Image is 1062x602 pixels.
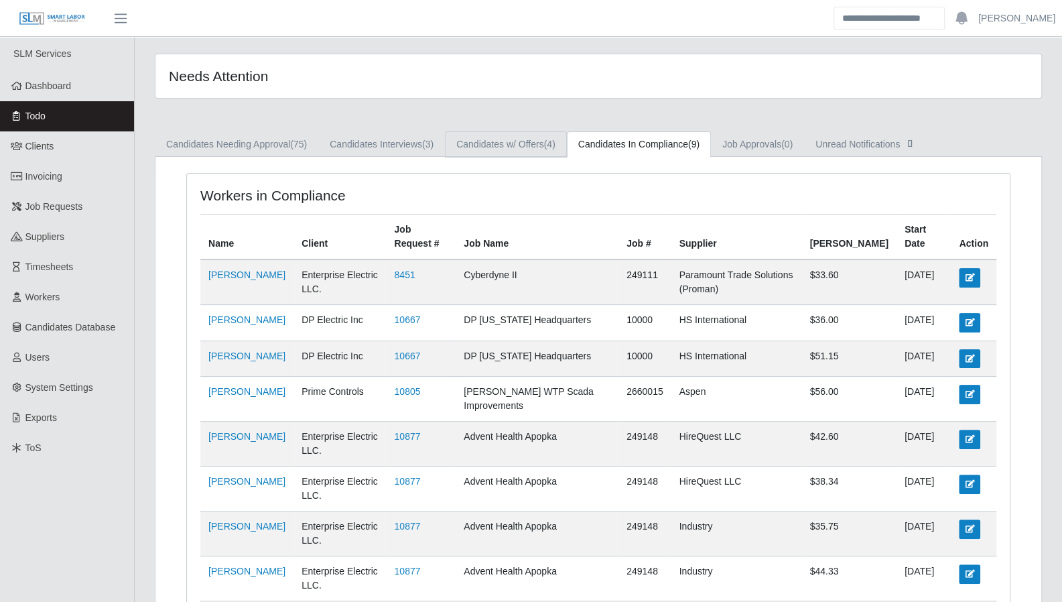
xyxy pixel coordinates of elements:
td: [DATE] [897,556,951,601]
a: Unread Notifications [804,131,928,158]
td: [DATE] [897,467,951,511]
span: Workers [25,292,60,302]
td: HireQuest LLC [671,422,802,467]
td: DP Electric Inc [293,305,386,341]
th: Name [200,215,293,260]
th: Client [293,215,386,260]
td: 249148 [618,556,671,601]
td: 249148 [618,422,671,467]
span: SLM Services [13,48,71,59]
td: Enterprise Electric LLC. [293,259,386,305]
td: $33.60 [801,259,896,305]
td: DP [US_STATE] Headquarters [456,341,618,376]
td: $56.00 [801,377,896,422]
td: Prime Controls [293,377,386,422]
img: SLM Logo [19,11,86,26]
span: (75) [290,139,307,149]
a: 10877 [394,521,420,532]
td: Enterprise Electric LLC. [293,467,386,511]
th: Start Date [897,215,951,260]
th: [PERSON_NAME] [801,215,896,260]
span: (3) [422,139,434,149]
a: [PERSON_NAME] [208,269,285,280]
td: DP Electric Inc [293,341,386,376]
a: 10667 [394,351,420,361]
a: Job Approvals [711,131,804,158]
td: HS International [671,305,802,341]
a: [PERSON_NAME] [208,351,285,361]
a: Candidates In Compliance [567,131,711,158]
td: 249111 [618,259,671,305]
td: Advent Health Apopka [456,422,618,467]
span: Clients [25,141,54,152]
td: Advent Health Apopka [456,511,618,556]
td: [DATE] [897,422,951,467]
a: 10667 [394,314,420,325]
a: Candidates w/ Offers [445,131,567,158]
td: [DATE] [897,377,951,422]
td: Industry [671,556,802,601]
td: [DATE] [897,511,951,556]
td: 10000 [618,341,671,376]
th: Supplier [671,215,802,260]
td: Advent Health Apopka [456,556,618,601]
a: [PERSON_NAME] [208,431,285,442]
span: (9) [688,139,700,149]
td: $35.75 [801,511,896,556]
td: Aspen [671,377,802,422]
span: Suppliers [25,231,64,242]
td: Enterprise Electric LLC. [293,422,386,467]
span: Todo [25,111,46,121]
span: Job Requests [25,201,83,212]
span: (0) [781,139,793,149]
a: [PERSON_NAME] [978,11,1055,25]
h4: Workers in Compliance [200,187,521,204]
a: 10877 [394,431,420,442]
td: Cyberdyne II [456,259,618,305]
td: Advent Health Apopka [456,467,618,511]
span: Exports [25,412,57,423]
a: [PERSON_NAME] [208,566,285,577]
a: 10877 [394,476,420,487]
span: (4) [544,139,555,149]
input: Search [834,7,945,30]
td: [DATE] [897,305,951,341]
td: 10000 [618,305,671,341]
span: Invoicing [25,171,62,182]
th: Job Request # [386,215,456,260]
td: HS International [671,341,802,376]
td: 249148 [618,511,671,556]
span: Dashboard [25,80,72,91]
a: Candidates Needing Approval [155,131,318,158]
td: Enterprise Electric LLC. [293,511,386,556]
a: 10805 [394,386,420,397]
td: 2660015 [618,377,671,422]
td: $42.60 [801,422,896,467]
span: ToS [25,442,42,453]
a: 10877 [394,566,420,577]
a: [PERSON_NAME] [208,314,285,325]
td: [DATE] [897,259,951,305]
td: $36.00 [801,305,896,341]
td: DP [US_STATE] Headquarters [456,305,618,341]
a: Candidates Interviews [318,131,445,158]
th: Job # [618,215,671,260]
a: [PERSON_NAME] [208,386,285,397]
td: Enterprise Electric LLC. [293,556,386,601]
th: Job Name [456,215,618,260]
td: $44.33 [801,556,896,601]
td: Paramount Trade Solutions (Proman) [671,259,802,305]
a: [PERSON_NAME] [208,476,285,487]
span: [] [903,137,917,148]
span: Candidates Database [25,322,116,333]
td: Industry [671,511,802,556]
td: [PERSON_NAME] WTP Scada Improvements [456,377,618,422]
td: HireQuest LLC [671,467,802,511]
td: [DATE] [897,341,951,376]
span: Users [25,352,50,363]
span: Timesheets [25,261,74,272]
td: $38.34 [801,467,896,511]
td: $51.15 [801,341,896,376]
td: 249148 [618,467,671,511]
span: System Settings [25,382,93,393]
